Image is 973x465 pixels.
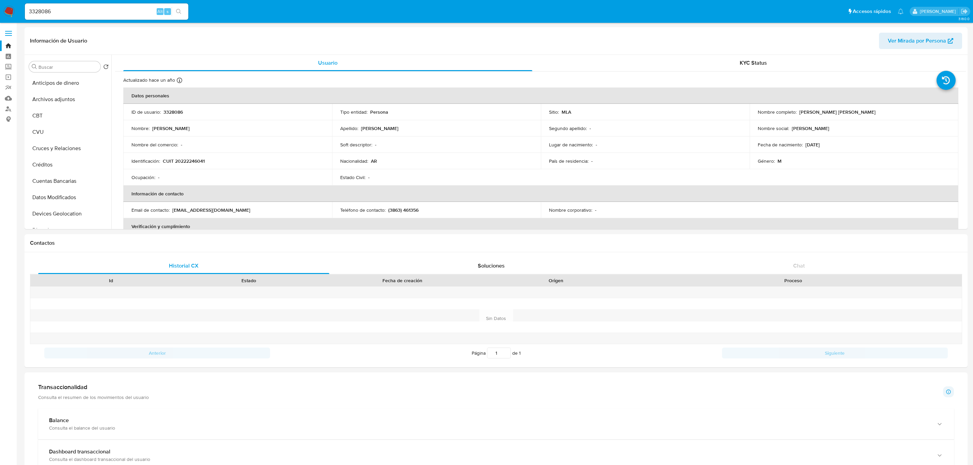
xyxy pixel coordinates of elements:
button: CBT [26,108,111,124]
p: (3863) 461356 [388,207,419,213]
span: 1 [519,350,521,356]
p: Estado Civil : [340,174,365,180]
p: Nombre : [131,125,150,131]
p: [PERSON_NAME] [792,125,829,131]
button: search-icon [172,7,186,16]
p: Email de contacto : [131,207,170,213]
p: - [368,174,370,180]
p: - [591,158,593,164]
th: Datos personales [123,87,958,104]
span: Ver Mirada por Persona [888,33,946,49]
span: Alt [157,8,163,15]
p: - [158,174,159,180]
p: [EMAIL_ADDRESS][DOMAIN_NAME] [172,207,250,213]
p: [PERSON_NAME] [PERSON_NAME] [799,109,876,115]
p: Nombre social : [758,125,789,131]
p: Fecha de nacimiento : [758,142,803,148]
p: Nombre completo : [758,109,797,115]
button: Direcciones [26,222,111,238]
p: Apellido : [340,125,358,131]
p: Nacionalidad : [340,158,368,164]
input: Buscar [38,64,98,70]
h1: Contactos [30,240,962,246]
span: Chat [793,262,805,270]
p: Teléfono de contacto : [340,207,386,213]
p: - [181,142,182,148]
button: Archivos adjuntos [26,91,111,108]
p: [PERSON_NAME] [152,125,190,131]
div: Id [47,277,175,284]
p: [DATE] [805,142,820,148]
p: País de residencia : [549,158,588,164]
p: Sitio : [549,109,559,115]
button: Volver al orden por defecto [103,64,109,71]
p: Persona [370,109,388,115]
button: Anterior [44,348,270,358]
button: Datos Modificados [26,189,111,206]
h1: Información de Usuario [30,37,87,44]
p: AR [371,158,377,164]
p: Identificación : [131,158,160,164]
p: MLA [562,109,571,115]
span: Historial CX [169,262,199,270]
span: Soluciones [478,262,505,270]
p: Género : [758,158,775,164]
a: Salir [961,8,968,15]
span: Usuario [318,59,338,67]
th: Información de contacto [123,186,958,202]
div: Origen [492,277,620,284]
button: Devices Geolocation [26,206,111,222]
button: Anticipos de dinero [26,75,111,91]
p: [PERSON_NAME] [361,125,398,131]
p: 3328086 [163,109,183,115]
span: s [167,8,169,15]
p: Soft descriptor : [340,142,372,148]
button: Buscar [32,64,37,69]
span: Accesos rápidos [853,8,891,15]
input: Buscar usuario o caso... [25,7,188,16]
span: KYC Status [740,59,767,67]
div: Fecha de creación [322,277,482,284]
div: Proceso [629,277,957,284]
p: Nombre corporativo : [549,207,592,213]
p: - [595,207,596,213]
p: CUIT 20222246041 [163,158,205,164]
p: Nombre del comercio : [131,142,178,148]
button: Cuentas Bancarias [26,173,111,189]
button: Siguiente [722,348,948,358]
button: CVU [26,124,111,140]
button: Créditos [26,157,111,173]
p: eliana.eguerrero@mercadolibre.com [920,8,958,15]
span: Página de [472,348,521,358]
p: Segundo apellido : [549,125,587,131]
button: Cruces y Relaciones [26,140,111,157]
button: Ver Mirada por Persona [879,33,962,49]
p: M [778,158,782,164]
div: Estado [185,277,313,284]
p: Lugar de nacimiento : [549,142,593,148]
p: Tipo entidad : [340,109,367,115]
th: Verificación y cumplimiento [123,218,958,235]
p: - [375,142,376,148]
p: - [590,125,591,131]
p: Ocupación : [131,174,155,180]
p: - [596,142,597,148]
p: ID de usuario : [131,109,161,115]
p: Actualizado hace un año [123,77,175,83]
a: Notificaciones [898,9,904,14]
